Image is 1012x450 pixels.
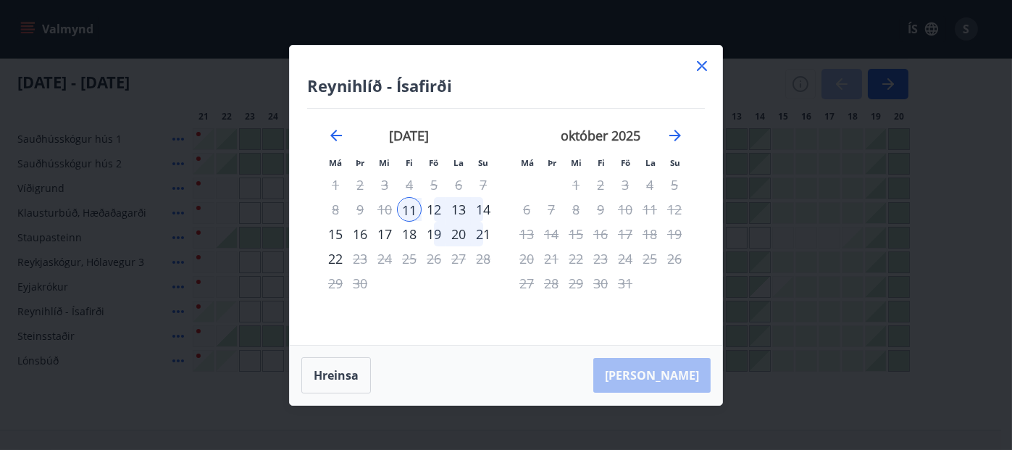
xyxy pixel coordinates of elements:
strong: [DATE] [390,127,430,144]
td: Not available. föstudagur, 31. október 2025 [613,271,637,296]
td: Not available. laugardagur, 11. október 2025 [637,197,662,222]
td: Not available. laugardagur, 6. september 2025 [446,172,471,197]
strong: október 2025 [561,127,640,144]
td: Not available. miðvikudagur, 15. október 2025 [564,222,588,246]
td: Not available. fimmtudagur, 16. október 2025 [588,222,613,246]
td: Choose fimmtudagur, 18. september 2025 as your check-out date. It’s available. [397,222,422,246]
td: Not available. mánudagur, 20. október 2025 [514,246,539,271]
td: Not available. sunnudagur, 28. september 2025 [471,246,495,271]
td: Not available. mánudagur, 27. október 2025 [514,271,539,296]
td: Not available. þriðjudagur, 23. september 2025 [348,246,372,271]
td: Choose þriðjudagur, 16. september 2025 as your check-out date. It’s available. [348,222,372,246]
td: Not available. þriðjudagur, 30. september 2025 [348,271,372,296]
small: Þr [548,157,556,168]
td: Choose föstudagur, 12. september 2025 as your check-out date. It’s available. [422,197,446,222]
div: Aðeins útritun í boði [564,172,588,197]
td: Not available. fimmtudagur, 4. september 2025 [397,172,422,197]
h4: Reynihlíð - Ísafirði [307,75,705,96]
td: Choose föstudagur, 19. september 2025 as your check-out date. It’s available. [422,222,446,246]
div: 18 [397,222,422,246]
td: Not available. mánudagur, 6. október 2025 [514,197,539,222]
small: La [645,157,656,168]
td: Choose sunnudagur, 21. september 2025 as your check-out date. It’s available. [471,222,495,246]
small: Fi [598,157,605,168]
td: Not available. laugardagur, 4. október 2025 [637,172,662,197]
td: Not available. föstudagur, 24. október 2025 [613,246,637,271]
td: Not available. miðvikudagur, 3. september 2025 [372,172,397,197]
td: Not available. miðvikudagur, 8. október 2025 [564,197,588,222]
td: Not available. sunnudagur, 26. október 2025 [662,246,687,271]
td: Not available. miðvikudagur, 24. september 2025 [372,246,397,271]
td: Not available. föstudagur, 3. október 2025 [613,172,637,197]
td: Not available. fimmtudagur, 23. október 2025 [588,246,613,271]
small: Fö [430,157,439,168]
td: Not available. miðvikudagur, 22. október 2025 [564,246,588,271]
div: Move forward to switch to the next month. [666,127,684,144]
td: Not available. miðvikudagur, 1. október 2025 [564,172,588,197]
td: Not available. fimmtudagur, 2. október 2025 [588,172,613,197]
td: Not available. fimmtudagur, 30. október 2025 [588,271,613,296]
td: Choose mánudagur, 22. september 2025 as your check-out date. It’s available. [323,246,348,271]
td: Not available. sunnudagur, 5. október 2025 [662,172,687,197]
td: Not available. þriðjudagur, 7. október 2025 [539,197,564,222]
div: 20 [446,222,471,246]
td: Not available. miðvikudagur, 10. september 2025 [372,197,397,222]
td: Not available. þriðjudagur, 21. október 2025 [539,246,564,271]
button: Hreinsa [301,357,371,393]
small: Þr [356,157,364,168]
td: Not available. laugardagur, 18. október 2025 [637,222,662,246]
td: Not available. þriðjudagur, 2. september 2025 [348,172,372,197]
td: Not available. mánudagur, 29. september 2025 [323,271,348,296]
td: Not available. laugardagur, 25. október 2025 [637,246,662,271]
div: 19 [422,222,446,246]
div: 17 [372,222,397,246]
div: 12 [422,197,446,222]
div: 21 [471,222,495,246]
td: Not available. mánudagur, 8. september 2025 [323,197,348,222]
small: Su [478,157,488,168]
td: Selected as start date. fimmtudagur, 11. september 2025 [397,197,422,222]
td: Choose sunnudagur, 14. september 2025 as your check-out date. It’s available. [471,197,495,222]
td: Choose mánudagur, 15. september 2025 as your check-out date. It’s available. [323,222,348,246]
small: Má [329,157,342,168]
div: 14 [471,197,495,222]
td: Not available. mánudagur, 13. október 2025 [514,222,539,246]
td: Not available. föstudagur, 17. október 2025 [613,222,637,246]
td: Not available. mánudagur, 1. september 2025 [323,172,348,197]
td: Choose laugardagur, 13. september 2025 as your check-out date. It’s available. [446,197,471,222]
td: Choose miðvikudagur, 17. september 2025 as your check-out date. It’s available. [372,222,397,246]
td: Not available. föstudagur, 10. október 2025 [613,197,637,222]
td: Not available. fimmtudagur, 25. september 2025 [397,246,422,271]
small: La [453,157,464,168]
div: Aðeins útritun í boði [323,246,348,271]
small: Mi [380,157,390,168]
div: 15 [323,222,348,246]
div: 16 [348,222,372,246]
td: Not available. sunnudagur, 12. október 2025 [662,197,687,222]
td: Not available. þriðjudagur, 14. október 2025 [539,222,564,246]
td: Not available. laugardagur, 27. september 2025 [446,246,471,271]
td: Not available. þriðjudagur, 28. október 2025 [539,271,564,296]
small: Fö [622,157,631,168]
td: Not available. fimmtudagur, 9. október 2025 [588,197,613,222]
small: Má [521,157,534,168]
td: Not available. sunnudagur, 7. september 2025 [471,172,495,197]
small: Mi [572,157,582,168]
td: Not available. föstudagur, 26. september 2025 [422,246,446,271]
div: 13 [446,197,471,222]
div: Move backward to switch to the previous month. [327,127,345,144]
td: Not available. þriðjudagur, 9. september 2025 [348,197,372,222]
td: Not available. föstudagur, 5. september 2025 [422,172,446,197]
small: Su [670,157,680,168]
td: Not available. miðvikudagur, 29. október 2025 [564,271,588,296]
small: Fi [406,157,413,168]
div: Calendar [307,109,705,328]
div: 11 [397,197,422,222]
td: Not available. sunnudagur, 19. október 2025 [662,222,687,246]
td: Choose laugardagur, 20. september 2025 as your check-out date. It’s available. [446,222,471,246]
